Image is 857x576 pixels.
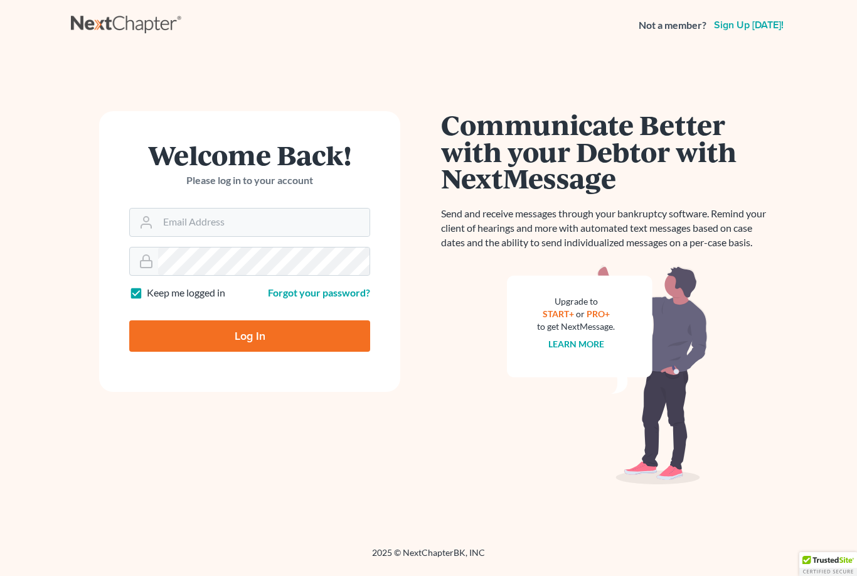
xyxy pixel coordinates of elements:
[147,286,225,300] label: Keep me logged in
[548,339,604,349] a: Learn more
[537,295,615,308] div: Upgrade to
[507,265,708,485] img: nextmessage_bg-59042aed3d76b12b5cd301f8e5b87938c9018125f34e5fa2b7a6b67550977c72.svg
[711,20,786,30] a: Sign up [DATE]!
[71,546,786,569] div: 2025 © NextChapterBK, INC
[441,207,774,250] p: Send and receive messages through your bankruptcy software. Remind your client of hearings and mo...
[576,308,585,319] span: or
[129,141,370,168] h1: Welcome Back!
[268,286,370,298] a: Forgot your password?
[441,111,774,192] h1: Communicate Better with your Debtor with NextMessage
[587,308,610,319] a: PRO+
[129,320,370,352] input: Log In
[543,308,574,319] a: START+
[639,18,706,33] strong: Not a member?
[799,552,857,576] div: TrustedSite Certified
[537,320,615,333] div: to get NextMessage.
[129,173,370,188] p: Please log in to your account
[158,209,370,236] input: Email Address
